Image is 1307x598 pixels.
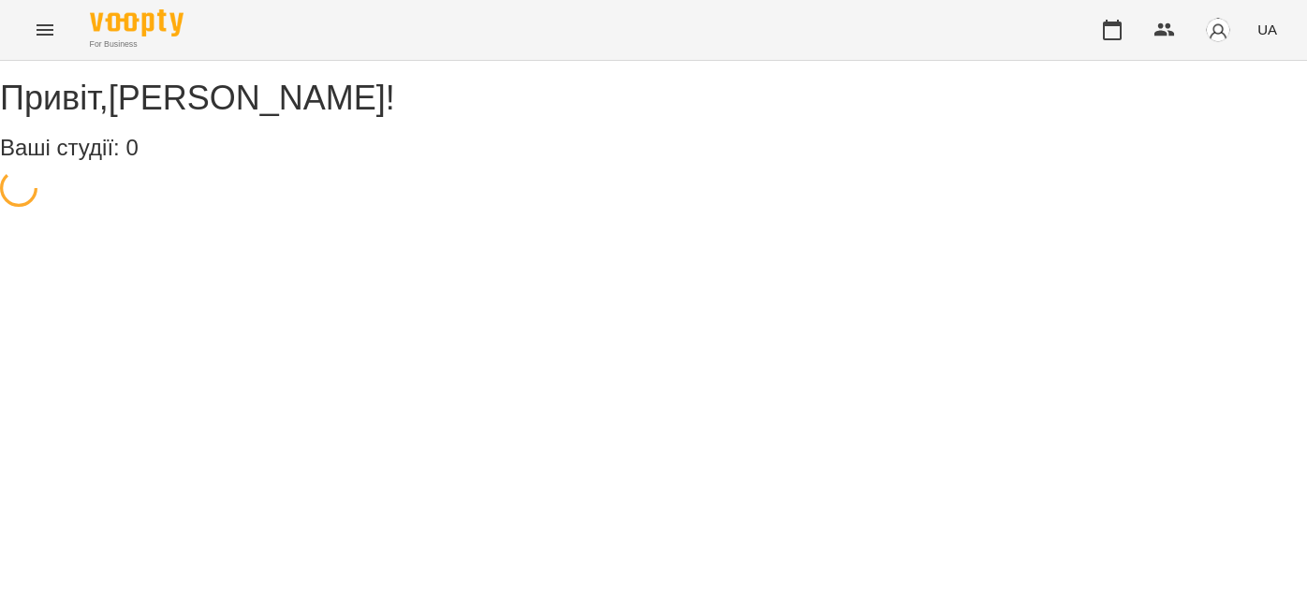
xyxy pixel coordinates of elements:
[1250,12,1285,47] button: UA
[1257,20,1277,39] span: UA
[125,135,138,160] span: 0
[22,7,67,52] button: Menu
[90,9,184,36] img: Voopty Logo
[1205,17,1231,43] img: avatar_s.png
[90,38,184,51] span: For Business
